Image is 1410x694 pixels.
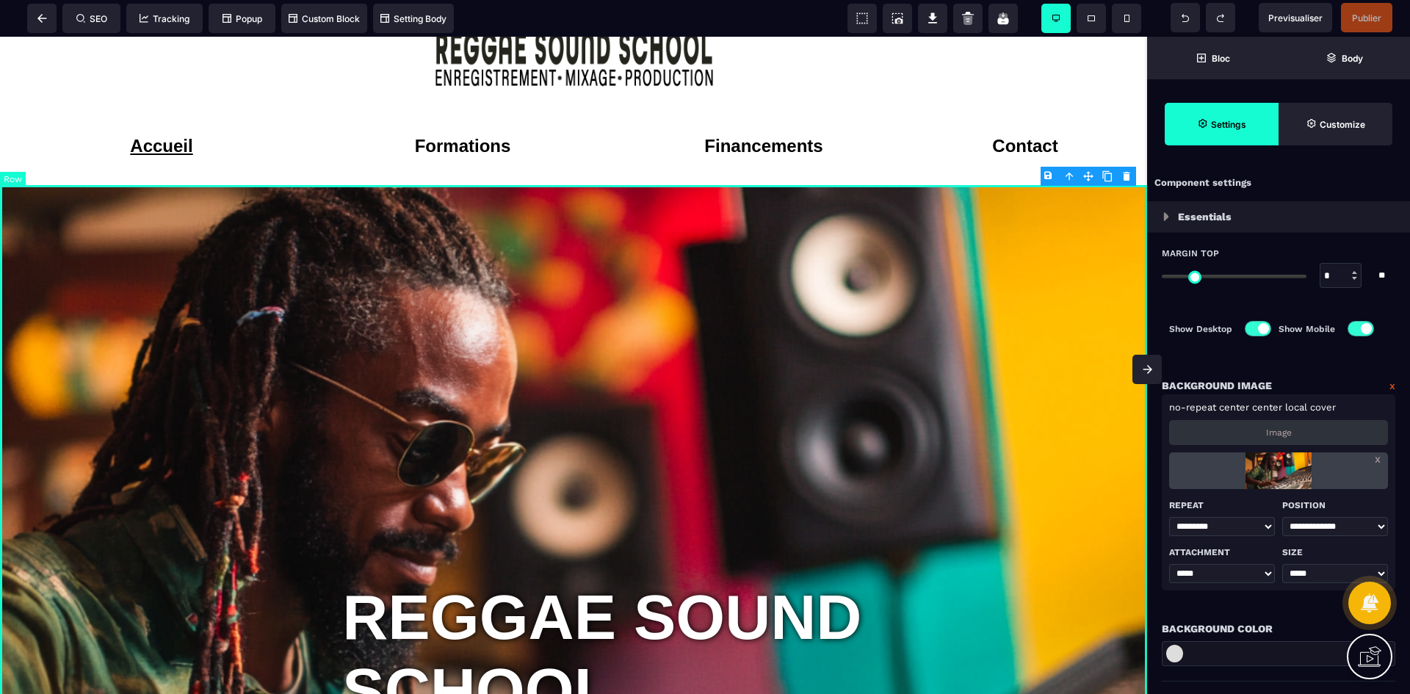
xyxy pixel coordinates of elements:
span: Publier [1352,12,1381,24]
a: x [1375,452,1381,466]
h3: Financements [613,99,914,120]
span: center center [1219,402,1282,413]
span: REGGAE SOUND SCHOOL [342,545,879,689]
span: SEO [76,13,107,24]
p: Repeat [1169,496,1275,514]
span: Tracking [140,13,189,24]
div: Contact [914,99,1136,120]
span: Popup [223,13,262,24]
div: Background Color [1162,620,1395,637]
h3: Formations [312,99,613,120]
span: Previsualiser [1268,12,1323,24]
span: cover [1310,402,1336,413]
div: Component settings [1147,169,1410,198]
a: x [1389,377,1395,394]
p: Image [1266,427,1292,438]
span: Margin Top [1162,247,1219,259]
span: no-repeat [1169,402,1216,413]
span: Preview [1259,3,1332,32]
span: Open Style Manager [1279,103,1392,145]
p: Position [1282,496,1388,514]
strong: Body [1342,53,1363,64]
span: View components [847,4,877,33]
p: Essentials [1178,208,1232,225]
span: Settings [1165,103,1279,145]
span: Open Layer Manager [1279,37,1410,79]
p: Size [1282,543,1388,561]
span: Screenshot [883,4,912,33]
span: Open Blocks [1147,37,1279,79]
p: Show Mobile [1279,322,1335,336]
strong: Bloc [1212,53,1230,64]
span: local [1285,402,1307,413]
span: Custom Block [289,13,360,24]
p: Background Image [1162,377,1272,394]
h3: Accueil [11,99,312,120]
strong: Settings [1211,119,1246,130]
p: Attachment [1169,543,1275,561]
p: Show Desktop [1169,322,1232,336]
img: loading [1234,452,1322,489]
span: Setting Body [380,13,446,24]
img: loading [1163,212,1169,221]
strong: Customize [1320,119,1365,130]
